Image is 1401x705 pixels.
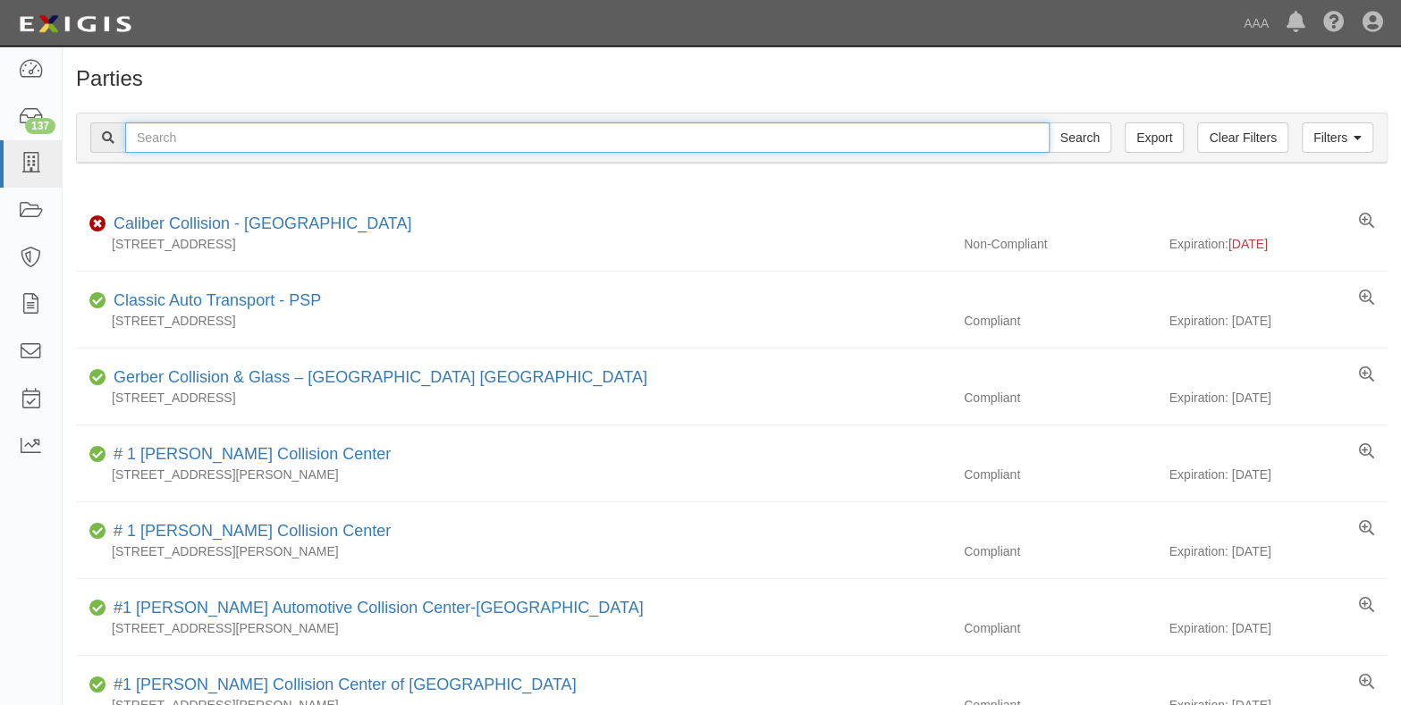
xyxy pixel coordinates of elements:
[114,676,577,693] a: #1 [PERSON_NAME] Collision Center of [GEOGRAPHIC_DATA]
[1302,122,1373,153] a: Filters
[76,312,950,330] div: [STREET_ADDRESS]
[106,366,647,390] div: Gerber Collision & Glass – Houston Brighton
[1169,312,1388,330] div: Expiration: [DATE]
[1359,674,1374,692] a: View results summary
[114,291,321,309] a: Classic Auto Transport - PSP
[106,290,321,313] div: Classic Auto Transport - PSP
[950,466,1169,483] div: Compliant
[76,466,950,483] div: [STREET_ADDRESS][PERSON_NAME]
[1359,366,1374,384] a: View results summary
[114,599,644,617] a: #1 [PERSON_NAME] Automotive Collision Center-[GEOGRAPHIC_DATA]
[76,67,1388,90] h1: Parties
[1197,122,1287,153] a: Clear Filters
[89,218,106,231] i: Non-Compliant
[89,679,106,692] i: Compliant
[1359,597,1374,615] a: View results summary
[76,389,950,407] div: [STREET_ADDRESS]
[950,542,1169,560] div: Compliant
[1359,290,1374,307] a: View results summary
[76,619,950,637] div: [STREET_ADDRESS][PERSON_NAME]
[1169,466,1388,483] div: Expiration: [DATE]
[89,372,106,384] i: Compliant
[25,118,55,134] div: 137
[106,597,644,620] div: #1 Cochran Automotive Collision Center-Monroeville
[1359,213,1374,231] a: View results summary
[1169,619,1388,637] div: Expiration: [DATE]
[89,295,106,307] i: Compliant
[950,312,1169,330] div: Compliant
[1125,122,1184,153] a: Export
[950,619,1169,637] div: Compliant
[1323,13,1345,34] i: Help Center - Complianz
[950,389,1169,407] div: Compliant
[125,122,1050,153] input: Search
[1169,389,1388,407] div: Expiration: [DATE]
[1169,542,1388,560] div: Expiration: [DATE]
[1228,237,1268,251] span: [DATE]
[114,368,647,386] a: Gerber Collision & Glass – [GEOGRAPHIC_DATA] [GEOGRAPHIC_DATA]
[89,602,106,615] i: Compliant
[1235,5,1278,41] a: AAA
[106,674,577,697] div: #1 Cochran Collision Center of Greensburg
[76,235,950,253] div: [STREET_ADDRESS]
[1169,235,1388,253] div: Expiration:
[1359,520,1374,538] a: View results summary
[114,522,391,540] a: # 1 [PERSON_NAME] Collision Center
[106,443,391,466] div: # 1 Cochran Collision Center
[950,235,1169,253] div: Non-Compliant
[89,449,106,461] i: Compliant
[114,214,411,232] a: Caliber Collision - [GEOGRAPHIC_DATA]
[106,520,391,543] div: # 1 Cochran Collision Center
[106,213,411,236] div: Caliber Collision - Gainesville
[13,8,137,40] img: logo-5460c22ac91f19d4615b14bd174203de0afe785f0fc80cf4dbbc73dc1793850b.png
[89,525,106,538] i: Compliant
[76,542,950,560] div: [STREET_ADDRESS][PERSON_NAME]
[114,445,391,463] a: # 1 [PERSON_NAME] Collision Center
[1359,443,1374,461] a: View results summary
[1049,122,1111,153] input: Search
